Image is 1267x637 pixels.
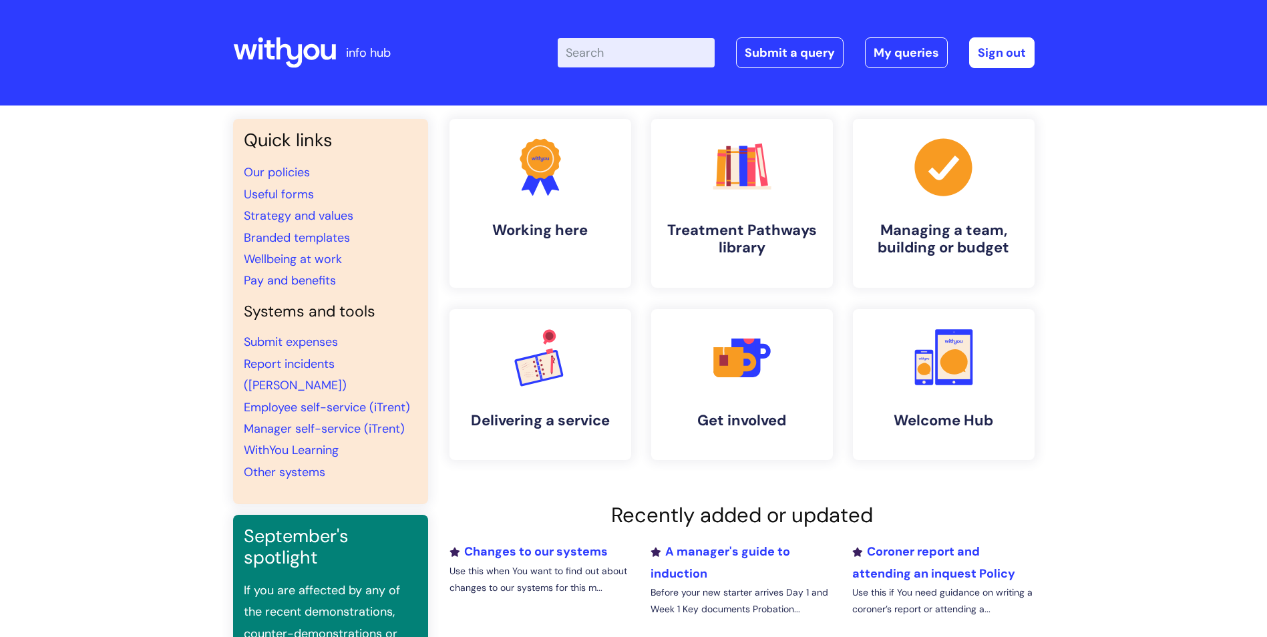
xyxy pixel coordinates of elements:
p: info hub [346,42,391,63]
h4: Get involved [662,412,822,429]
h4: Managing a team, building or budget [864,222,1024,257]
input: Search [558,38,715,67]
a: Report incidents ([PERSON_NAME]) [244,356,347,393]
a: Welcome Hub [853,309,1035,460]
h2: Recently added or updated [449,503,1035,527]
h3: Quick links [244,130,417,151]
a: Pay and benefits [244,272,336,288]
a: Manager self-service (iTrent) [244,421,405,437]
a: Changes to our systems [449,544,608,560]
a: Coroner report and attending an inquest Policy [852,544,1015,581]
p: Before your new starter arrives Day 1 and Week 1 Key documents Probation... [651,584,832,618]
a: Our policies [244,164,310,180]
a: Treatment Pathways library [651,119,833,288]
h4: Systems and tools [244,302,417,321]
h4: Treatment Pathways library [662,222,822,257]
p: Use this if You need guidance on writing a coroner’s report or attending a... [852,584,1034,618]
a: Working here [449,119,631,288]
a: Wellbeing at work [244,251,342,267]
a: Delivering a service [449,309,631,460]
a: Managing a team, building or budget [853,119,1035,288]
a: My queries [865,37,948,68]
a: Get involved [651,309,833,460]
div: | - [558,37,1035,68]
a: Strategy and values [244,208,353,224]
a: Branded templates [244,230,350,246]
a: Useful forms [244,186,314,202]
h4: Delivering a service [460,412,620,429]
a: Other systems [244,464,325,480]
a: Employee self-service (iTrent) [244,399,410,415]
a: A manager's guide to induction [651,544,790,581]
a: Submit expenses [244,334,338,350]
a: Submit a query [736,37,844,68]
p: Use this when You want to find out about changes to our systems for this m... [449,563,631,596]
a: WithYou Learning [244,442,339,458]
h4: Working here [460,222,620,239]
h3: September's spotlight [244,525,417,569]
a: Sign out [969,37,1035,68]
h4: Welcome Hub [864,412,1024,429]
